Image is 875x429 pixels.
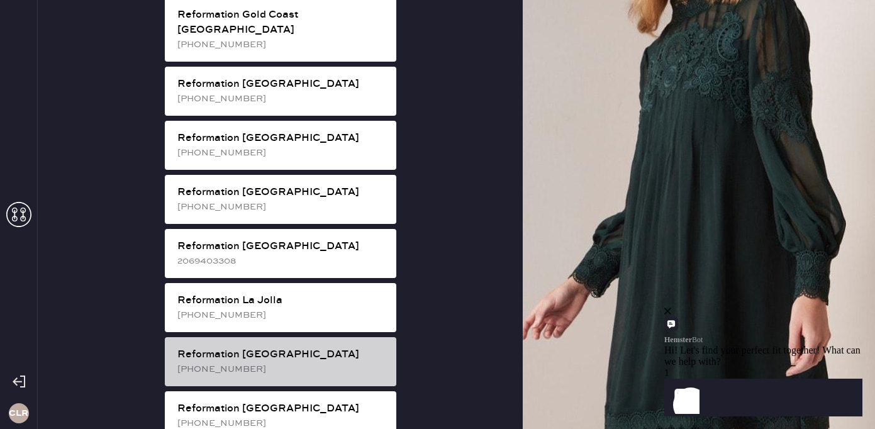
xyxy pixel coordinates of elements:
div: [PHONE_NUMBER] [177,308,386,322]
div: Reformation Gold Coast [GEOGRAPHIC_DATA] [177,8,386,38]
div: Reformation [GEOGRAPHIC_DATA] [177,131,386,146]
div: Reformation [GEOGRAPHIC_DATA] [177,77,386,92]
div: Reformation [GEOGRAPHIC_DATA] [177,347,386,362]
h3: CLR [9,409,28,418]
div: [PHONE_NUMBER] [177,38,386,52]
div: [PHONE_NUMBER] [177,92,386,106]
div: [PHONE_NUMBER] [177,146,386,160]
div: Reformation La Jolla [177,293,386,308]
div: [PHONE_NUMBER] [177,362,386,376]
iframe: Front Chat [664,259,872,426]
div: 2069403308 [177,254,386,268]
div: [PHONE_NUMBER] [177,200,386,214]
div: Reformation [GEOGRAPHIC_DATA] [177,239,386,254]
div: Reformation [GEOGRAPHIC_DATA] [177,185,386,200]
div: Reformation [GEOGRAPHIC_DATA] [177,401,386,416]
